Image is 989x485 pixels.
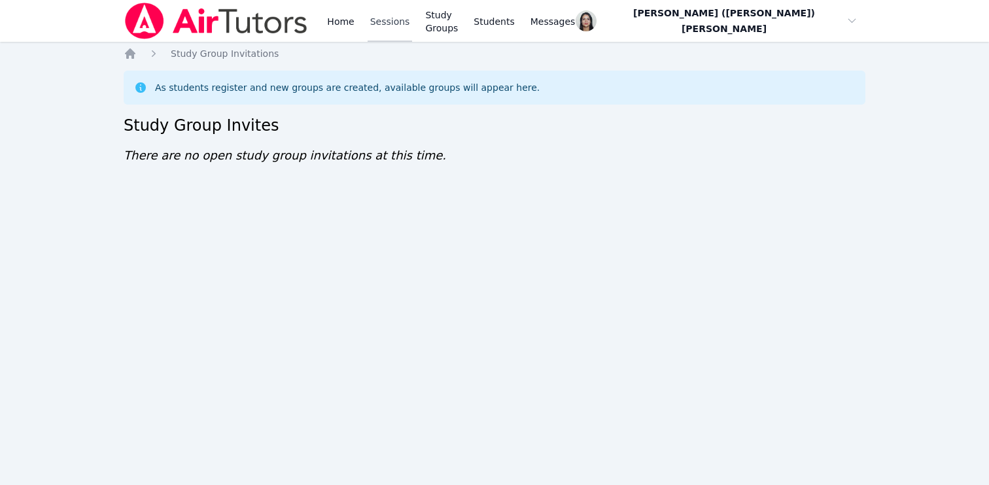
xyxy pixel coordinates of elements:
[124,3,309,39] img: Air Tutors
[124,148,446,162] span: There are no open study group invitations at this time.
[155,81,540,94] div: As students register and new groups are created, available groups will appear here.
[171,48,279,59] span: Study Group Invitations
[171,47,279,60] a: Study Group Invitations
[124,115,865,136] h2: Study Group Invites
[530,15,576,28] span: Messages
[124,47,865,60] nav: Breadcrumb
